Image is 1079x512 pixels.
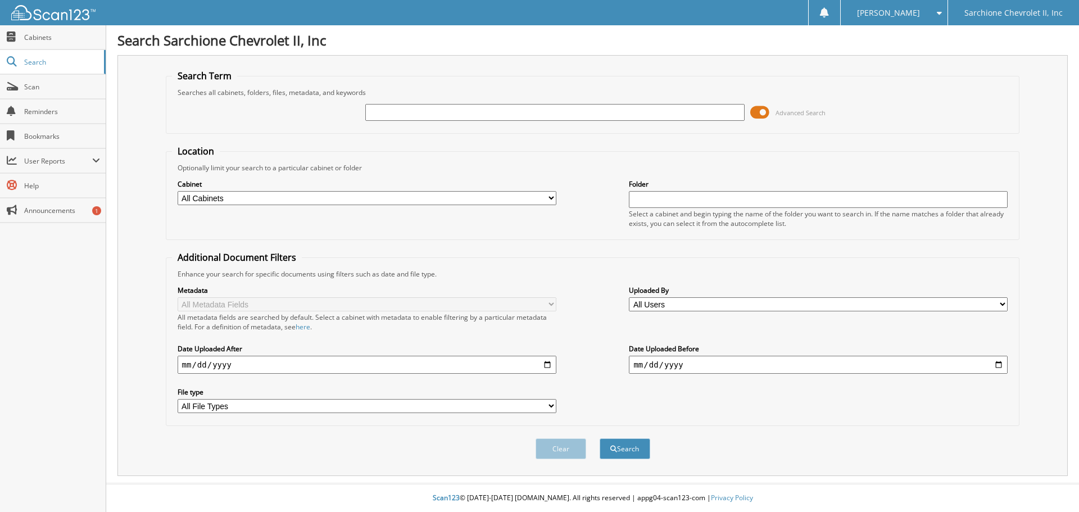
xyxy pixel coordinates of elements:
[11,5,96,20] img: scan123-logo-white.svg
[172,251,302,264] legend: Additional Document Filters
[172,88,1014,97] div: Searches all cabinets, folders, files, metadata, and keywords
[178,387,556,397] label: File type
[629,344,1008,354] label: Date Uploaded Before
[24,132,100,141] span: Bookmarks
[433,493,460,502] span: Scan123
[776,108,826,117] span: Advanced Search
[172,145,220,157] legend: Location
[296,322,310,332] a: here
[629,356,1008,374] input: end
[117,31,1068,49] h1: Search Sarchione Chevrolet II, Inc
[629,286,1008,295] label: Uploaded By
[172,269,1014,279] div: Enhance your search for specific documents using filters such as date and file type.
[178,286,556,295] label: Metadata
[178,179,556,189] label: Cabinet
[600,438,650,459] button: Search
[172,163,1014,173] div: Optionally limit your search to a particular cabinet or folder
[24,82,100,92] span: Scan
[92,206,101,215] div: 1
[24,33,100,42] span: Cabinets
[172,70,237,82] legend: Search Term
[24,107,100,116] span: Reminders
[178,344,556,354] label: Date Uploaded After
[711,493,753,502] a: Privacy Policy
[857,10,920,16] span: [PERSON_NAME]
[106,484,1079,512] div: © [DATE]-[DATE] [DOMAIN_NAME]. All rights reserved | appg04-scan123-com |
[178,356,556,374] input: start
[24,206,100,215] span: Announcements
[24,57,98,67] span: Search
[536,438,586,459] button: Clear
[964,10,1063,16] span: Sarchione Chevrolet II, Inc
[629,209,1008,228] div: Select a cabinet and begin typing the name of the folder you want to search in. If the name match...
[178,312,556,332] div: All metadata fields are searched by default. Select a cabinet with metadata to enable filtering b...
[24,156,92,166] span: User Reports
[629,179,1008,189] label: Folder
[24,181,100,191] span: Help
